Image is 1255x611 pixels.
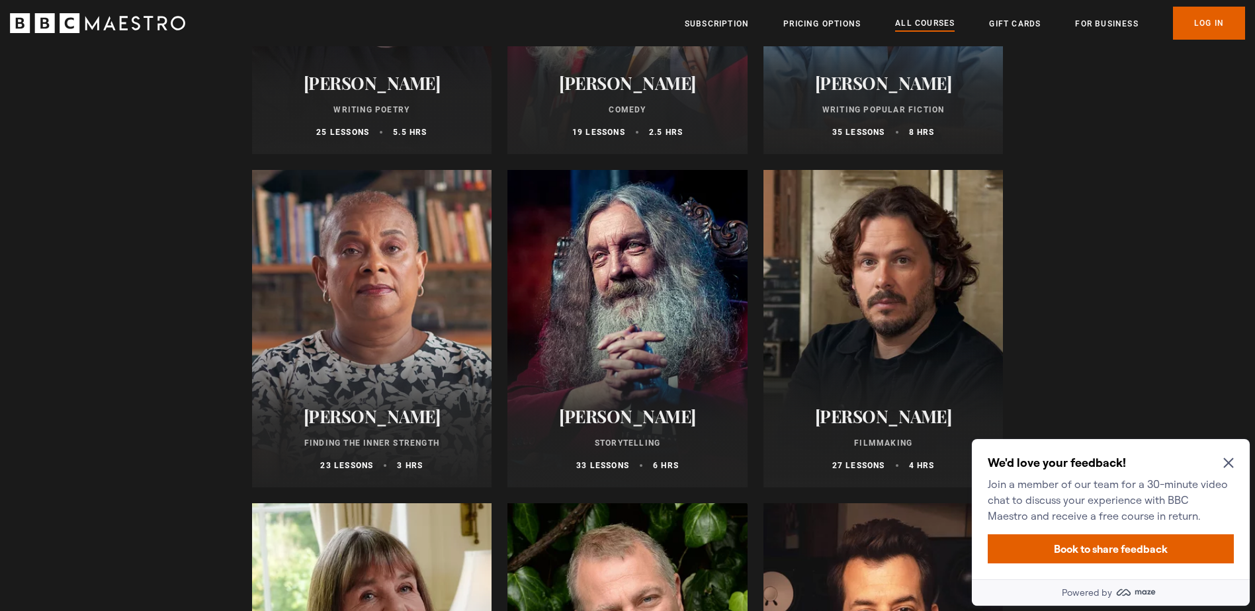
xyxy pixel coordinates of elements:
[320,460,373,471] p: 23 lessons
[316,126,369,138] p: 25 lessons
[783,17,861,30] a: Pricing Options
[5,253,283,279] a: Powered by maze
[989,17,1041,30] a: Gift Cards
[523,437,732,449] p: Storytelling
[763,170,1004,487] a: [PERSON_NAME] Filmmaking 27 lessons 4 hrs
[257,131,267,142] button: Close Maze Prompt
[523,104,732,116] p: Comedy
[895,17,955,31] a: All Courses
[393,126,427,138] p: 5.5 hrs
[21,208,267,237] button: Book to share feedback
[779,437,988,449] p: Filmmaking
[523,73,732,93] h2: [PERSON_NAME]
[909,460,935,471] p: 4 hrs
[779,104,988,116] p: Writing Popular Fiction
[576,460,629,471] p: 33 lessons
[523,406,732,427] h2: [PERSON_NAME]
[779,73,988,93] h2: [PERSON_NAME]
[268,104,476,116] p: Writing Poetry
[268,73,476,93] h2: [PERSON_NAME]
[832,126,885,138] p: 35 lessons
[21,128,262,144] h2: We'd love your feedback!
[685,17,749,30] a: Subscription
[653,460,679,471] p: 6 hrs
[268,437,476,449] p: Finding the Inner Strength
[649,126,683,138] p: 2.5 hrs
[268,406,476,427] h2: [PERSON_NAME]
[252,170,492,487] a: [PERSON_NAME] Finding the Inner Strength 23 lessons 3 hrs
[5,112,283,279] div: Optional study invitation
[397,460,423,471] p: 3 hrs
[1173,7,1245,40] a: Log In
[685,7,1245,40] nav: Primary
[21,149,262,197] p: Join a member of our team for a 30-minute video chat to discuss your experience with BBC Maestro ...
[779,406,988,427] h2: [PERSON_NAME]
[507,170,748,487] a: [PERSON_NAME] Storytelling 33 lessons 6 hrs
[572,126,625,138] p: 19 lessons
[1075,17,1138,30] a: For business
[909,126,935,138] p: 8 hrs
[10,13,185,33] svg: BBC Maestro
[832,460,885,471] p: 27 lessons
